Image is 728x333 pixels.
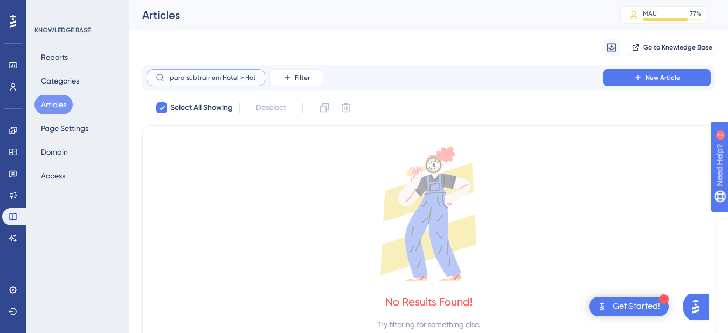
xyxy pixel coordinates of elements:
div: 77 % [690,9,701,18]
button: Page Settings [34,119,95,138]
div: Get Started! [613,301,660,313]
span: New Article [646,73,680,82]
span: Select All Showing [170,101,233,114]
button: Deselect [246,98,296,117]
button: New Article [603,69,711,86]
button: Reports [34,47,74,67]
span: Filter [295,73,310,82]
div: MAU [643,9,657,18]
div: Open Get Started! checklist, remaining modules: 1 [589,297,669,316]
input: Search [169,74,256,81]
button: Filter [269,69,323,86]
div: KNOWLEDGE BASE [34,26,91,34]
button: Domain [34,142,74,162]
span: Go to Knowledge Base [643,43,712,52]
div: 2 [75,5,78,14]
div: 1 [659,294,669,304]
iframe: UserGuiding AI Assistant Launcher [683,290,715,323]
button: Access [34,166,72,185]
span: Need Help? [25,3,67,16]
button: Categories [34,71,86,91]
img: launcher-image-alternative-text [595,300,608,313]
div: Try filtering for something else. [377,318,480,331]
div: Articles [142,8,593,23]
button: Articles [34,95,73,114]
button: Go to Knowledge Base [629,39,715,56]
span: Deselect [256,101,286,114]
div: No Results Found! [385,294,473,309]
